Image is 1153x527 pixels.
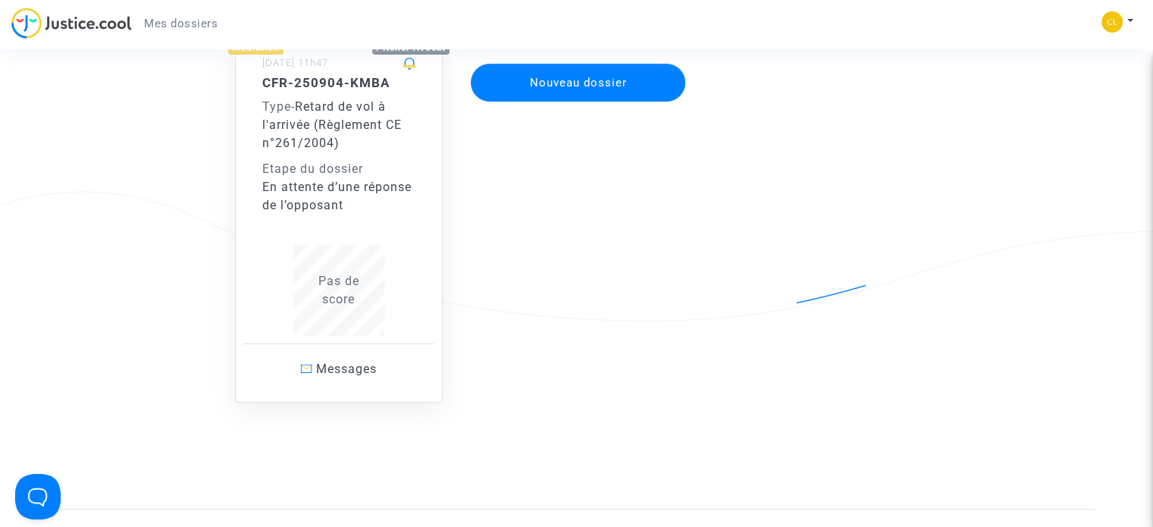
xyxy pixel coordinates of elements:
span: Pas de score [318,274,359,306]
img: 90cc0293ee345e8b5c2c2cf7a70d2bb7 [1101,11,1123,33]
iframe: Help Scout Beacon - Open [15,474,61,519]
span: - [262,99,295,114]
small: [DATE] 11h47 [262,57,328,68]
img: jc-logo.svg [11,8,132,39]
div: En attente d’une réponse de l’opposant [262,178,415,215]
span: Type [262,99,291,114]
span: Mes dossiers [144,17,218,30]
a: Nouveau dossier [469,54,688,68]
a: Messages [243,343,434,394]
a: MédiationPitcher Avocat[DATE] 11h47CFR-250904-KMBAType-Retard de vol à l'arrivée (Règlement CE n°... [220,14,458,403]
span: Messages [316,362,377,376]
h5: CFR-250904-KMBA [262,75,415,90]
button: Nouveau dossier [471,64,686,102]
a: Mes dossiers [132,12,230,35]
span: Retard de vol à l'arrivée (Règlement CE n°261/2004) [262,99,402,150]
div: Etape du dossier [262,160,415,178]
